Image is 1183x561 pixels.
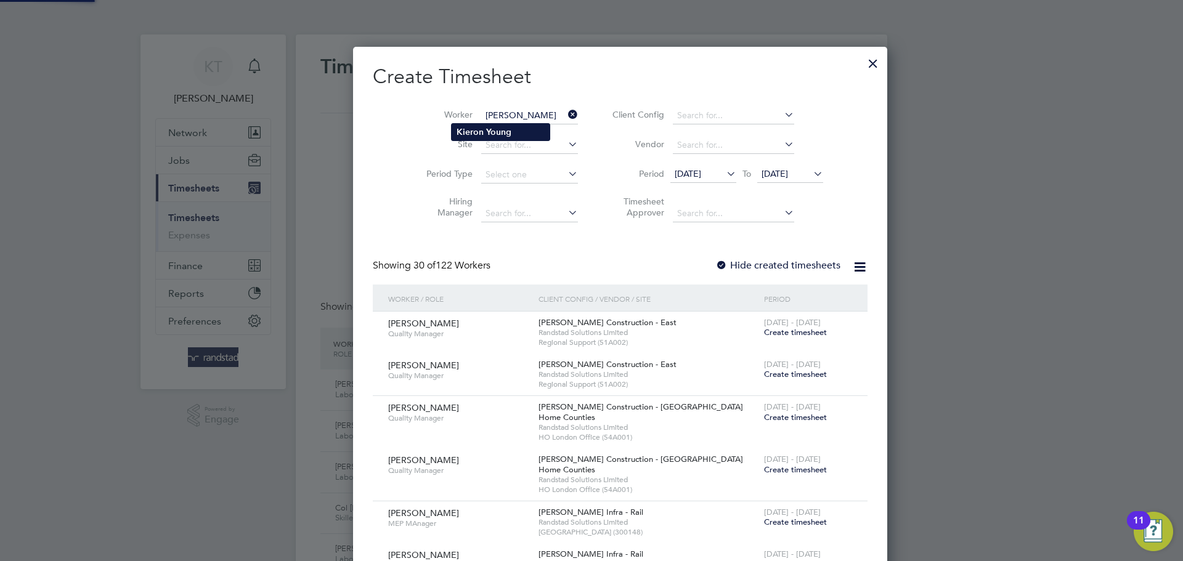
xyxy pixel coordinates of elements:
input: Search for... [673,137,794,154]
span: [PERSON_NAME] Construction - [GEOGRAPHIC_DATA] Home Counties [539,402,743,422]
span: [DATE] - [DATE] [764,317,821,328]
span: [DATE] - [DATE] [764,507,821,517]
span: HO London Office (54A001) [539,485,758,494]
span: Create timesheet [764,369,827,379]
span: [PERSON_NAME] Infra - Rail [539,507,643,517]
label: Site [417,139,473,150]
span: 30 of [413,259,436,272]
span: HO London Office (54A001) [539,432,758,442]
h2: Create Timesheet [373,64,868,90]
span: To [739,166,755,182]
span: Randstad Solutions Limited [539,422,758,432]
div: Client Config / Vendor / Site [535,285,761,313]
span: Create timesheet [764,412,827,422]
div: Showing [373,259,493,272]
span: Create timesheet [764,327,827,337]
span: [PERSON_NAME] Construction - [GEOGRAPHIC_DATA] Home Counties [539,454,743,475]
span: Regional Support (51A002) [539,379,758,389]
span: Quality Manager [388,329,529,339]
span: Randstad Solutions Limited [539,517,758,527]
span: Quality Manager [388,371,529,381]
span: [PERSON_NAME] [388,454,459,466]
span: Randstad Solutions Limited [539,369,758,379]
span: [PERSON_NAME] [388,360,459,371]
span: Randstad Solutions Limited [539,328,758,337]
span: [PERSON_NAME] [388,549,459,560]
span: Regional Support (51A002) [539,337,758,347]
span: [PERSON_NAME] [388,507,459,519]
span: [DATE] [675,168,701,179]
label: Client Config [609,109,664,120]
button: Open Resource Center, 11 new notifications [1134,512,1173,551]
span: Quality Manager [388,466,529,475]
span: [DATE] - [DATE] [764,454,821,464]
span: 122 Workers [413,259,490,272]
span: Randstad Solutions Limited [539,475,758,485]
b: Young [486,127,511,137]
span: [PERSON_NAME] Construction - East [539,359,677,369]
label: Period [609,168,664,179]
label: Vendor [609,139,664,150]
span: [PERSON_NAME] [388,318,459,329]
b: Kieron [457,127,484,137]
input: Search for... [673,205,794,222]
span: Create timesheet [764,464,827,475]
span: [DATE] [762,168,788,179]
span: [DATE] - [DATE] [764,402,821,412]
span: [DATE] - [DATE] [764,549,821,559]
span: [DATE] - [DATE] [764,359,821,369]
input: Search for... [673,107,794,124]
span: [PERSON_NAME] [388,402,459,413]
span: Quality Manager [388,413,529,423]
input: Search for... [481,137,578,154]
input: Search for... [481,107,578,124]
label: Worker [417,109,473,120]
label: Timesheet Approver [609,196,664,218]
span: [PERSON_NAME] Infra - Rail [539,549,643,559]
div: Worker / Role [385,285,535,313]
div: 11 [1133,520,1144,536]
div: Period [761,285,855,313]
span: [GEOGRAPHIC_DATA] (300148) [539,527,758,537]
label: Period Type [417,168,473,179]
label: Hiring Manager [417,196,473,218]
input: Select one [481,166,578,184]
label: Hide created timesheets [715,259,840,272]
span: MEP MAnager [388,519,529,528]
span: Create timesheet [764,517,827,527]
span: [PERSON_NAME] Construction - East [539,317,677,328]
input: Search for... [481,205,578,222]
